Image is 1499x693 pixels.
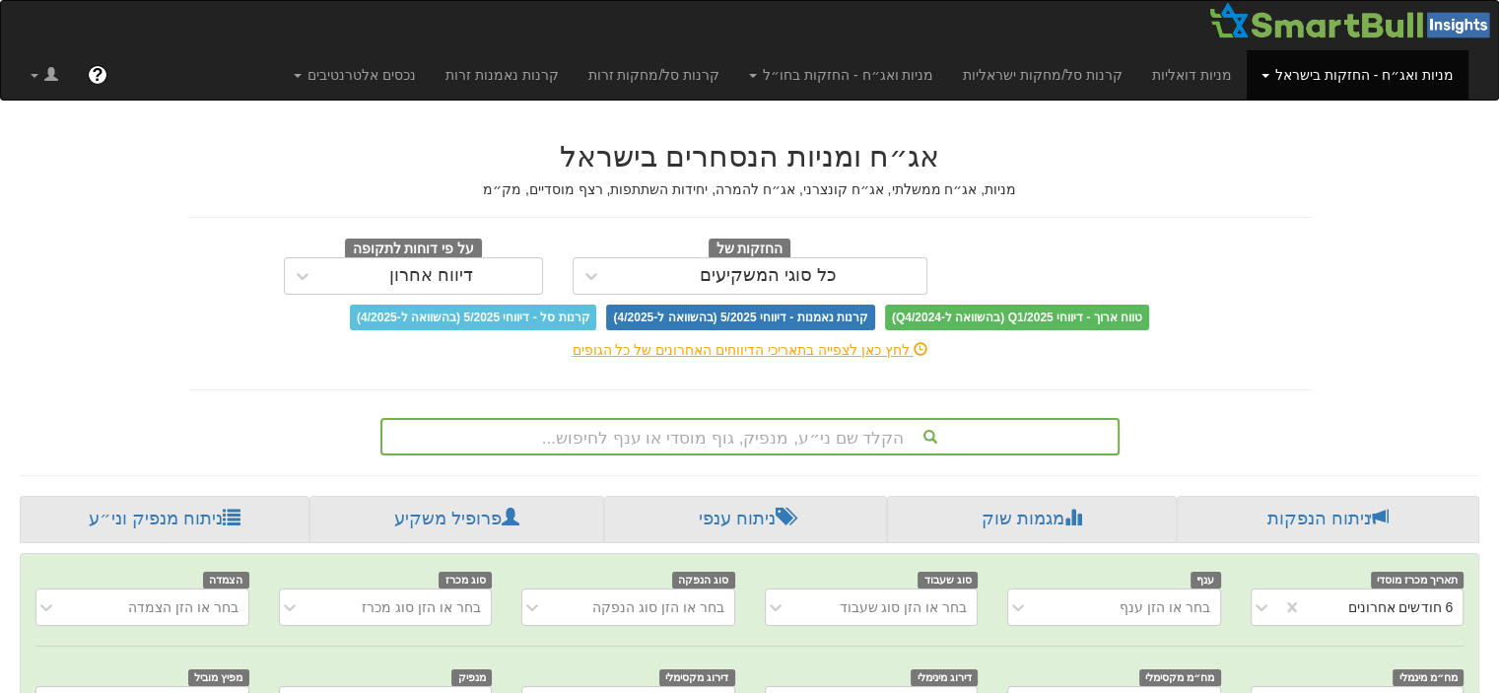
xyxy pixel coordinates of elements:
span: ? [92,65,102,85]
div: 6 חודשים אחרונים [1347,597,1453,617]
div: בחר או הזן הצמדה [128,597,238,617]
span: סוג שעבוד [918,572,978,589]
span: קרנות סל - דיווחי 5/2025 (בהשוואה ל-4/2025) [350,305,596,330]
a: מניות ואג״ח - החזקות בישראל [1247,50,1468,100]
a: קרנות נאמנות זרות [431,50,574,100]
span: מפיץ מוביל [188,669,249,686]
img: Smartbull [1208,1,1498,40]
div: דיווח אחרון [389,266,473,286]
div: בחר או הזן ענף [1120,597,1210,617]
h2: אג״ח ומניות הנסחרים בישראל [188,140,1312,173]
a: ניתוח הנפקות [1177,496,1479,543]
span: תאריך מכרז מוסדי [1371,572,1464,589]
a: קרנות סל/מחקות זרות [574,50,735,100]
span: דירוג מקסימלי [659,669,735,686]
div: בחר או הזן סוג הנפקה [592,597,724,617]
a: ניתוח מנפיק וני״ע [20,496,309,543]
span: ענף [1191,572,1221,589]
span: החזקות של [709,239,791,260]
h5: מניות, אג״ח ממשלתי, אג״ח קונצרני, אג״ח להמרה, יחידות השתתפות, רצף מוסדיים, מק״מ [188,182,1312,197]
div: בחר או הזן סוג מכרז [362,597,481,617]
span: סוג הנפקה [672,572,735,589]
span: דירוג מינימלי [911,669,978,686]
span: מח״מ מקסימלי [1139,669,1221,686]
span: טווח ארוך - דיווחי Q1/2025 (בהשוואה ל-Q4/2024) [885,305,1149,330]
span: מנפיק [451,669,492,686]
a: נכסים אלטרנטיבים [279,50,431,100]
span: מח״מ מינמלי [1393,669,1464,686]
span: על פי דוחות לתקופה [345,239,482,260]
span: קרנות נאמנות - דיווחי 5/2025 (בהשוואה ל-4/2025) [606,305,874,330]
a: ? [73,50,122,100]
div: בחר או הזן סוג שעבוד [839,597,967,617]
div: לחץ כאן לצפייה בתאריכי הדיווחים האחרונים של כל הגופים [173,340,1327,360]
a: מניות דואליות [1137,50,1247,100]
a: מגמות שוק [887,496,1178,543]
span: סוג מכרז [439,572,492,589]
a: פרופיל משקיע [309,496,605,543]
a: ניתוח ענפי [604,496,887,543]
a: קרנות סל/מחקות ישראליות [948,50,1137,100]
span: הצמדה [203,572,249,589]
div: כל סוגי המשקיעים [700,266,837,286]
a: מניות ואג״ח - החזקות בחו״ל [734,50,948,100]
div: הקלד שם ני״ע, מנפיק, גוף מוסדי או ענף לחיפוש... [382,420,1118,453]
